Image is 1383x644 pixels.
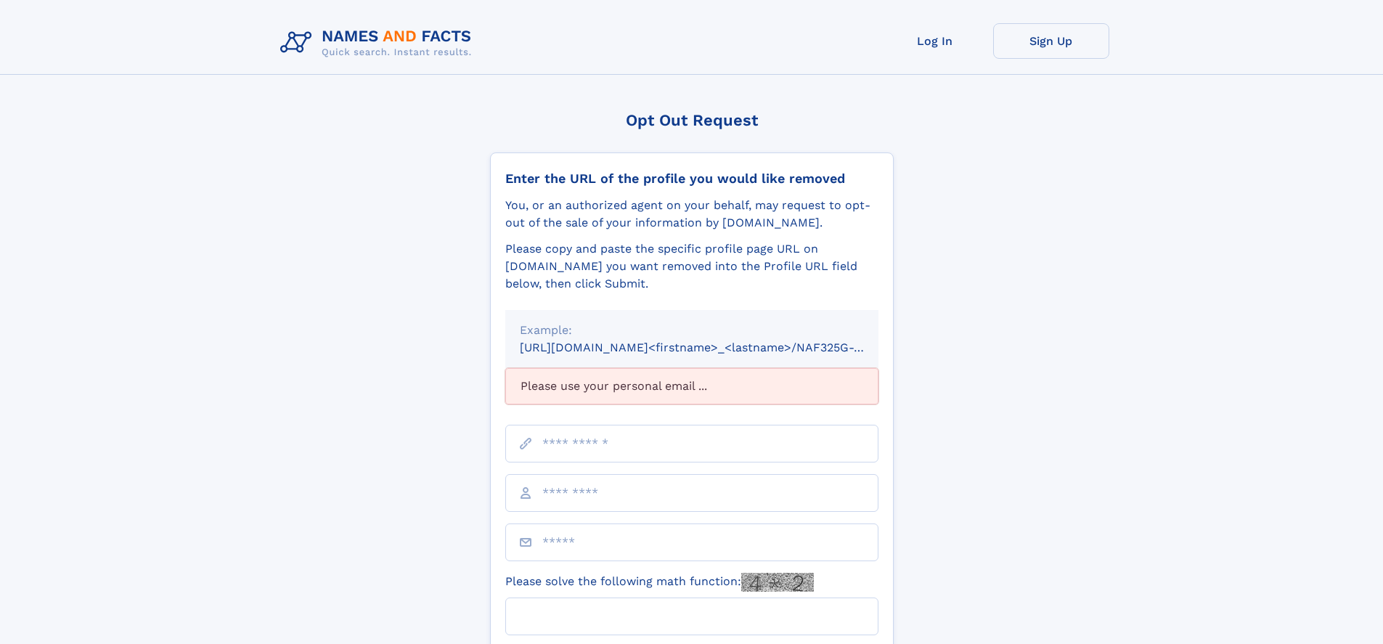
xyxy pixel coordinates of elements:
div: Enter the URL of the profile you would like removed [505,171,878,187]
div: Opt Out Request [490,111,894,129]
a: Log In [877,23,993,59]
img: Logo Names and Facts [274,23,484,62]
div: You, or an authorized agent on your behalf, may request to opt-out of the sale of your informatio... [505,197,878,232]
div: Example: [520,322,864,339]
label: Please solve the following math function: [505,573,814,592]
div: Please copy and paste the specific profile page URL on [DOMAIN_NAME] you want removed into the Pr... [505,240,878,293]
a: Sign Up [993,23,1109,59]
div: Please use your personal email ... [505,368,878,404]
small: [URL][DOMAIN_NAME]<firstname>_<lastname>/NAF325G-xxxxxxxx [520,341,906,354]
